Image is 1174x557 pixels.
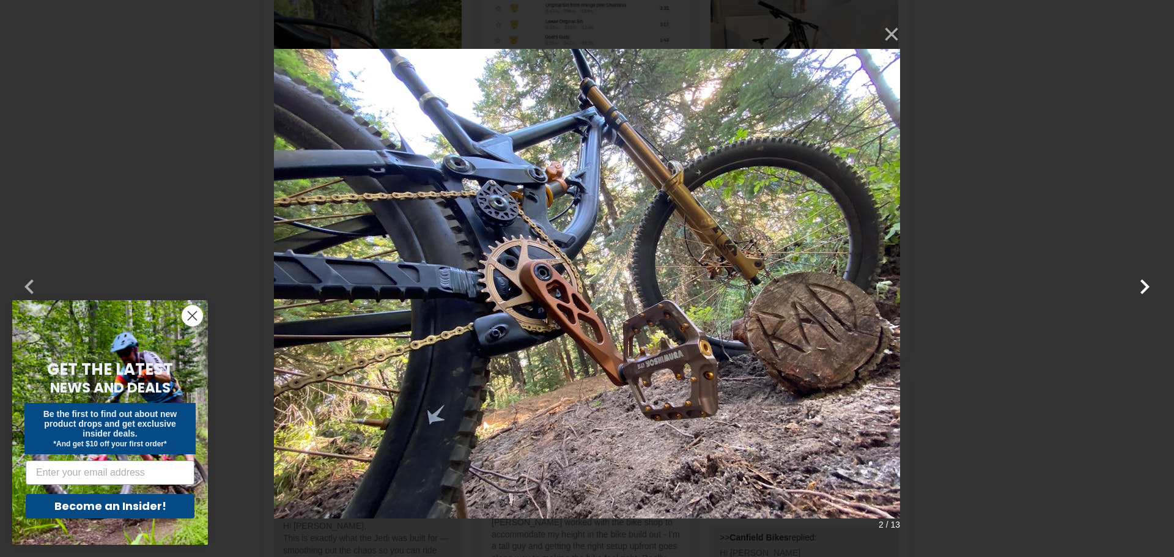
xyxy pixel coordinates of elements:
button: × [871,20,900,49]
input: Enter your email address [26,460,194,485]
button: Previous (Left arrow key) [15,264,44,293]
img: User picture [274,20,900,538]
button: Become an Insider! [26,494,194,518]
button: Next (Right arrow key) [1130,264,1159,293]
span: *And get $10 off your first order* [53,440,166,448]
span: Be the first to find out about new product drops and get exclusive insider deals. [43,409,177,438]
button: Close dialog [182,305,203,326]
span: 2 / 13 [879,516,900,533]
span: GET THE LATEST [47,358,173,380]
span: NEWS AND DEALS [50,378,171,397]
